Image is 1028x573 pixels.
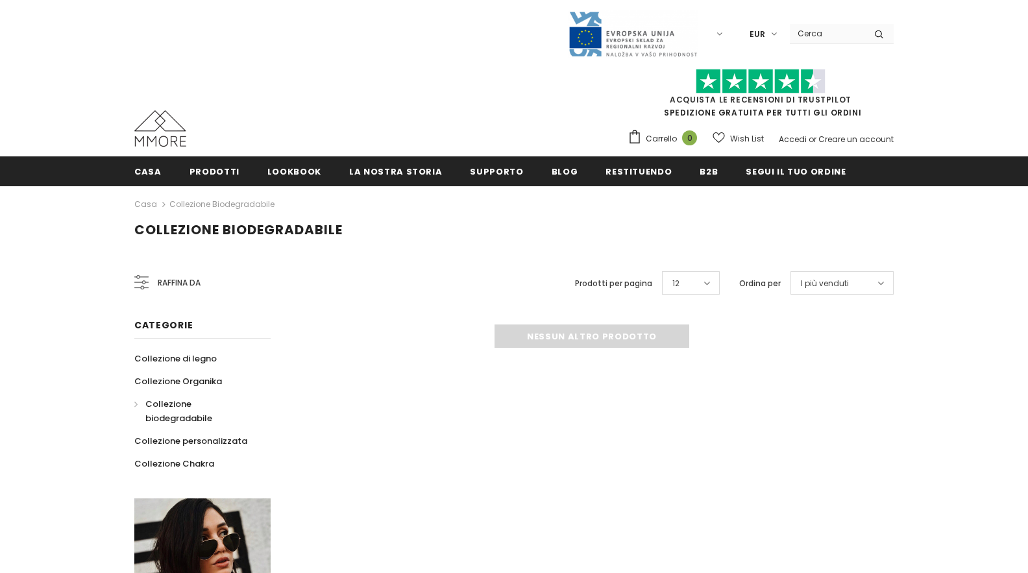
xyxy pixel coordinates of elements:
a: Collezione biodegradabile [134,393,256,430]
input: Search Site [790,24,864,43]
span: Segui il tuo ordine [746,165,846,178]
a: Wish List [713,127,764,150]
a: Segui il tuo ordine [746,156,846,186]
span: Lookbook [267,165,321,178]
span: Collezione personalizzata [134,435,247,447]
img: Casi MMORE [134,110,186,147]
span: 12 [672,277,679,290]
span: B2B [700,165,718,178]
span: I più venduti [801,277,849,290]
a: Lookbook [267,156,321,186]
span: Collezione biodegradabile [134,221,343,239]
span: Collezione Chakra [134,457,214,470]
a: Collezione Organika [134,370,222,393]
a: Carrello 0 [628,129,704,149]
a: La nostra storia [349,156,442,186]
span: La nostra storia [349,165,442,178]
a: Blog [552,156,578,186]
a: Collezione Chakra [134,452,214,475]
label: Ordina per [739,277,781,290]
span: Raffina da [158,276,201,290]
a: Acquista le recensioni di TrustPilot [670,94,851,105]
a: Restituendo [606,156,672,186]
span: supporto [470,165,523,178]
span: Collezione di legno [134,352,217,365]
label: Prodotti per pagina [575,277,652,290]
span: 0 [682,130,697,145]
a: supporto [470,156,523,186]
span: Restituendo [606,165,672,178]
img: Fidati di Pilot Stars [696,69,826,94]
a: Creare un account [818,134,894,145]
a: Prodotti [190,156,239,186]
a: Collezione di legno [134,347,217,370]
a: Accedi [779,134,807,145]
a: Casa [134,197,157,212]
a: B2B [700,156,718,186]
span: or [809,134,816,145]
span: Collezione Organika [134,375,222,387]
a: Collezione biodegradabile [169,199,275,210]
span: Collezione biodegradabile [145,398,212,424]
a: Casa [134,156,162,186]
a: Javni Razpis [568,28,698,39]
span: Wish List [730,132,764,145]
span: Categorie [134,319,193,332]
span: SPEDIZIONE GRATUITA PER TUTTI GLI ORDINI [628,75,894,118]
span: Blog [552,165,578,178]
img: Javni Razpis [568,10,698,58]
a: Collezione personalizzata [134,430,247,452]
span: EUR [750,28,765,41]
span: Casa [134,165,162,178]
span: Prodotti [190,165,239,178]
span: Carrello [646,132,677,145]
